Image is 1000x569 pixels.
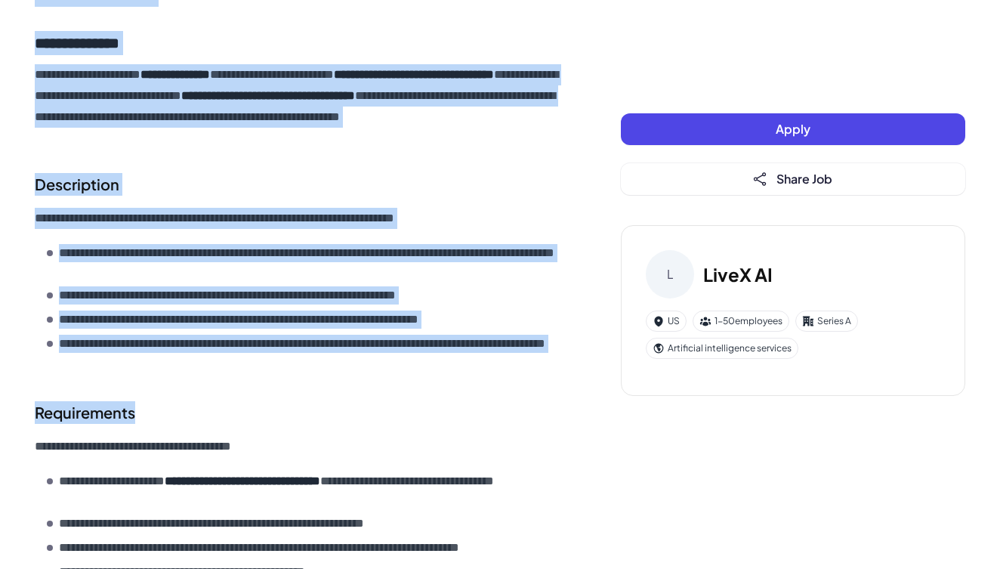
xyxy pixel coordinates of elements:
[795,311,858,332] div: Series A
[703,261,773,288] h3: LiveX AI
[35,401,560,424] h2: Requirements
[646,250,694,298] div: L
[646,338,798,359] div: Artificial intelligence services
[776,171,832,187] span: Share Job
[35,173,560,196] h2: Description
[693,311,789,332] div: 1-50 employees
[646,311,687,332] div: US
[776,121,810,137] span: Apply
[621,113,965,145] button: Apply
[621,163,965,195] button: Share Job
